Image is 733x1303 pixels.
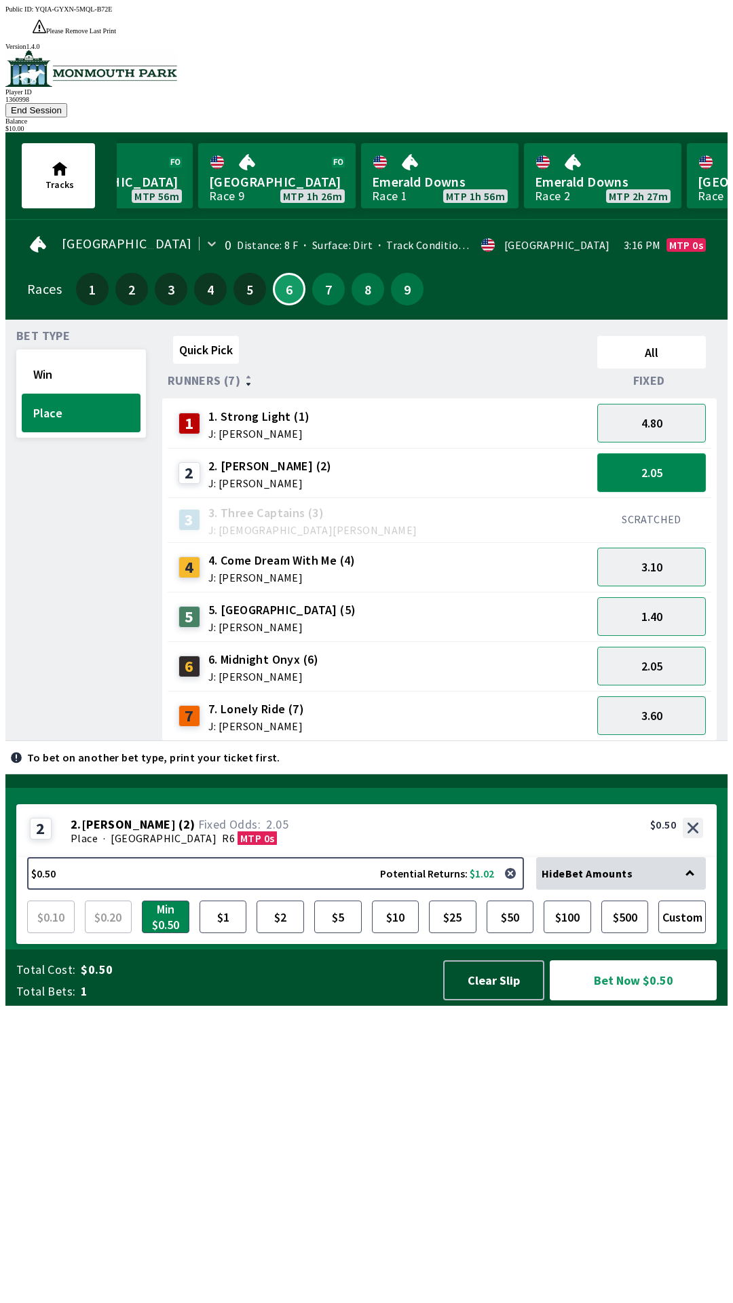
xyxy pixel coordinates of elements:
button: 4 [194,273,227,305]
span: R6 [222,831,235,845]
button: 8 [352,273,384,305]
span: 6 [278,286,301,292]
span: Quick Pick [179,342,233,358]
span: 3:16 PM [624,240,661,250]
button: $0.50Potential Returns: $1.02 [27,857,524,890]
span: Tracks [45,178,74,191]
button: 3.10 [597,548,706,586]
div: 2 [178,462,200,484]
span: Emerald Downs [535,173,671,191]
span: 3. Three Captains (3) [208,504,417,522]
div: $ 10.00 [5,125,728,132]
div: $0.50 [650,818,676,831]
button: $50 [487,901,534,933]
div: 1360998 [5,96,728,103]
span: [GEOGRAPHIC_DATA] [209,173,345,191]
span: $0.50 [81,962,430,978]
div: Fixed [592,374,711,388]
span: YQIA-GYXN-5MQL-B72E [35,5,113,13]
button: 4.80 [597,404,706,442]
div: 0 [225,240,231,250]
button: 5 [233,273,266,305]
span: 2.05 [641,658,662,674]
span: MTP 1h 26m [283,191,342,202]
button: $1 [200,901,247,933]
span: $100 [547,904,588,930]
button: Tracks [22,143,95,208]
img: venue logo [5,50,177,87]
span: $10 [375,904,416,930]
span: 6. Midnight Onyx (6) [208,651,319,668]
span: Bet Type [16,331,70,341]
div: Balance [5,117,728,125]
button: Bet Now $0.50 [550,960,717,1000]
span: [PERSON_NAME] [81,818,176,831]
button: $100 [544,901,591,933]
button: Clear Slip [443,960,544,1000]
div: Race 2 [535,191,570,202]
span: [GEOGRAPHIC_DATA] [62,238,192,249]
span: 1 [79,284,105,294]
button: $2 [257,901,304,933]
button: 3 [155,273,187,305]
span: MTP 1h 56m [446,191,505,202]
span: Please Remove Last Print [46,27,116,35]
span: Track Condition: Firm [373,238,492,252]
span: J: [PERSON_NAME] [208,428,310,439]
div: Races [27,284,62,295]
button: Place [22,394,140,432]
a: Emerald DownsRace 2MTP 2h 27m [524,143,681,208]
span: Runners (7) [168,375,240,386]
button: 3.60 [597,696,706,735]
button: Win [22,355,140,394]
div: 3 [178,509,200,531]
button: 1.40 [597,597,706,636]
span: $2 [260,904,301,930]
span: Place [71,831,98,845]
div: 6 [178,656,200,677]
span: Bet Now $0.50 [561,972,705,989]
span: MTP 2h 27m [609,191,668,202]
button: $5 [314,901,362,933]
span: 2. [PERSON_NAME] (2) [208,457,332,475]
span: MTP 0s [669,240,703,250]
div: Race 1 [372,191,407,202]
span: 9 [394,284,420,294]
span: $500 [605,904,645,930]
button: 9 [391,273,424,305]
button: Quick Pick [173,336,239,364]
button: 2 [115,273,148,305]
button: $25 [429,901,476,933]
span: Fixed [633,375,665,386]
div: SCRATCHED [597,512,706,526]
span: [GEOGRAPHIC_DATA] [111,831,217,845]
button: 7 [312,273,345,305]
span: 8 [355,284,381,294]
span: Place [33,405,129,421]
div: Race 1 [698,191,733,202]
button: End Session [5,103,67,117]
span: 3.60 [641,708,662,723]
div: 2 [30,818,52,839]
span: MTP 56m [134,191,179,202]
a: [GEOGRAPHIC_DATA]Race 9MTP 1h 26m [198,143,356,208]
span: J: [PERSON_NAME] [208,671,319,682]
button: 2.05 [597,647,706,685]
span: 3.10 [641,559,662,575]
div: [GEOGRAPHIC_DATA] [504,240,610,250]
span: 3 [158,284,184,294]
span: Min $0.50 [145,904,186,930]
span: 2 . [71,818,81,831]
span: Hide Bet Amounts [542,867,633,880]
span: J: [PERSON_NAME] [208,572,356,583]
a: Emerald DownsRace 1MTP 1h 56m [361,143,519,208]
span: J: [PERSON_NAME] [208,721,304,732]
div: 4 [178,556,200,578]
span: $25 [432,904,473,930]
span: 1 [81,983,430,1000]
button: Min $0.50 [142,901,189,933]
span: 4. Come Dream With Me (4) [208,552,356,569]
button: 2.05 [597,453,706,492]
div: 1 [178,413,200,434]
span: Total Bets: [16,983,75,1000]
